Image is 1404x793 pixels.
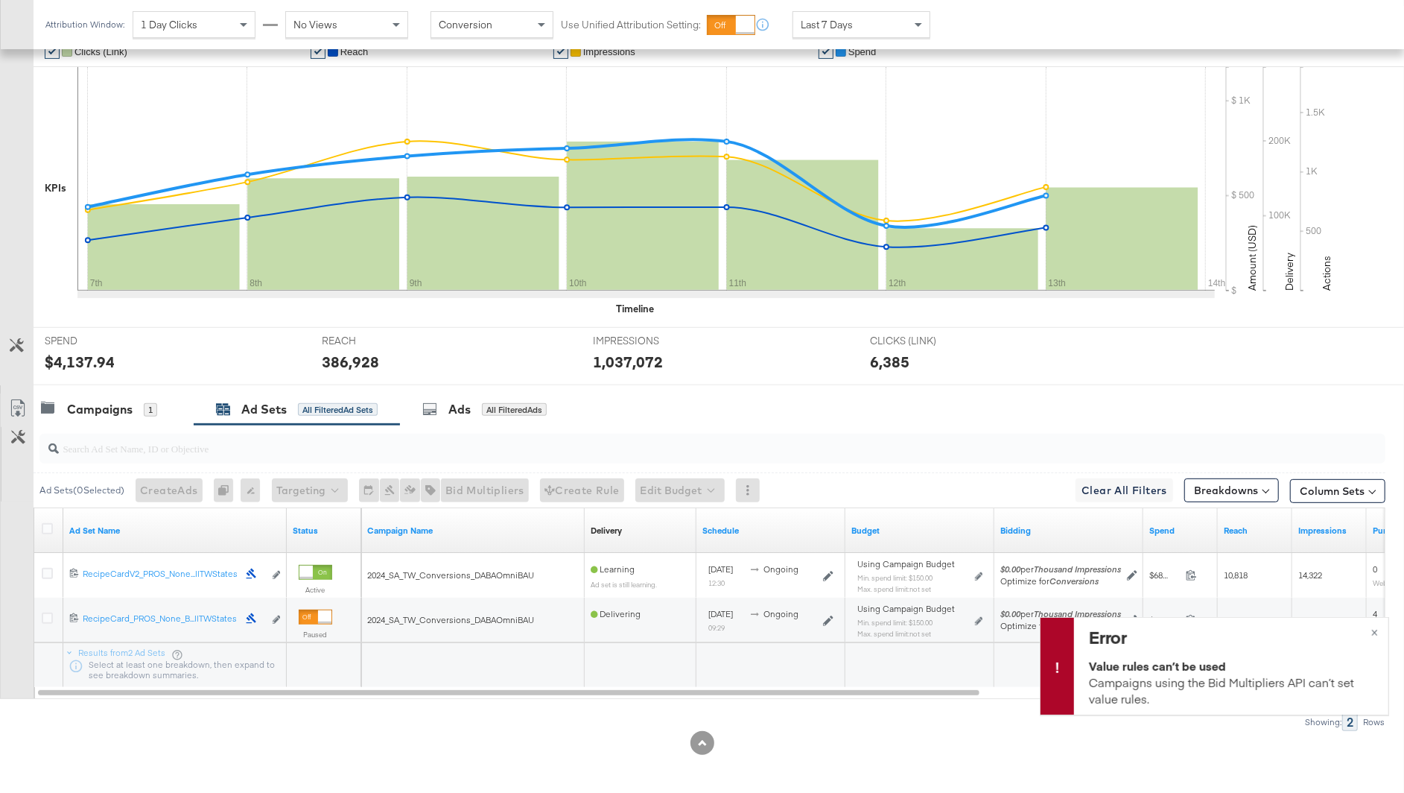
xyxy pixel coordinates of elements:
[708,563,733,575] span: [DATE]
[561,18,701,32] label: Use Unified Attribution Setting:
[241,401,287,418] div: Ad Sets
[616,302,654,316] div: Timeline
[857,573,933,582] sub: Min. spend limit: $150.00
[1034,608,1121,619] em: Thousand Impressions
[74,46,127,57] span: Clicks (Link)
[819,44,833,59] a: ✔
[708,608,733,619] span: [DATE]
[1224,525,1286,537] a: The number of people your ad was served to.
[1298,569,1322,581] span: 14,322
[591,580,657,589] sub: Ad set is still learning.
[1076,478,1173,502] button: Clear All Filters
[591,525,622,537] div: Delivery
[367,525,579,537] a: Your campaign name.
[763,563,798,575] span: ongoing
[83,613,238,625] div: RecipeCard_PROS_None_B...llTWStates
[299,585,332,595] label: Active
[1224,569,1248,581] span: 10,818
[39,484,124,497] div: Ad Sets ( 0 Selected)
[1298,614,1332,625] span: 1,022,750
[83,613,238,628] a: RecipeCard_PROS_None_B...llTWStates
[1298,525,1361,537] a: The number of times your ad was served. On mobile apps an ad is counted as served the first time ...
[367,614,534,625] span: 2024_SA_TW_Conversions_DABAOmniBAU
[1000,575,1121,587] div: Optimize for
[1149,525,1212,537] a: The total amount spent to date.
[1089,658,1226,674] b: Value rules can’t be used
[1224,614,1252,625] span: 383,745
[322,334,433,348] span: REACH
[591,608,641,619] span: Delivering
[1000,563,1121,575] span: per
[1361,618,1388,645] button: ×
[801,18,853,31] span: Last 7 Days
[367,569,534,581] span: 2024_SA_TW_Conversions_DABAOmniBAU
[293,18,337,31] span: No Views
[591,563,635,575] span: Learning
[1000,608,1020,619] em: $0.00
[1049,575,1099,587] em: Conversions
[69,525,281,537] a: Your Ad Set name.
[593,351,663,373] div: 1,037,072
[448,401,471,418] div: Ads
[857,584,931,593] sub: Max. spend limit : not set
[763,608,798,619] span: ongoing
[583,46,635,57] span: Impressions
[214,478,241,502] div: 0
[857,603,955,615] span: Using Campaign Budget
[870,351,909,373] div: 6,385
[1320,256,1333,291] text: Actions
[708,623,725,632] sub: 09:29
[45,351,115,373] div: $4,137.94
[1000,620,1121,632] div: Optimize for
[83,568,238,584] a: RecipeCardV2_PROS_None...llTWStates
[857,618,933,627] sub: Min. spend limit: $150.00
[1373,563,1377,575] span: 0
[340,46,369,57] span: Reach
[1000,608,1121,619] span: per
[1373,608,1377,619] span: 4
[1000,525,1137,537] a: Shows your bid and optimisation settings for this Ad Set.
[1149,614,1180,625] span: $4,069.07
[45,19,125,30] div: Attribution Window:
[593,334,705,348] span: IMPRESSIONS
[1089,625,1370,650] div: Error
[591,525,622,537] a: Reflects the ability of your Ad Set to achieve delivery based on ad states, schedule and budget.
[144,403,157,417] div: 1
[299,630,332,639] label: Paused
[708,578,725,587] sub: 12:30
[1000,563,1020,575] em: $0.00
[1283,253,1296,291] text: Delivery
[311,44,325,59] a: ✔
[293,525,355,537] a: Shows the current state of your Ad Set.
[298,403,378,417] div: All Filtered Ad Sets
[1184,478,1279,502] button: Breakdowns
[1245,225,1259,291] text: Amount (USD)
[1290,479,1385,503] button: Column Sets
[45,181,66,195] div: KPIs
[848,46,877,57] span: Spend
[67,401,133,418] div: Campaigns
[1089,658,1354,707] span: Campaigns using the Bid Multipliers API can’t set value rules.
[83,568,238,580] div: RecipeCardV2_PROS_None...llTWStates
[141,18,197,31] span: 1 Day Clicks
[1034,563,1121,575] em: Thousand Impressions
[857,558,955,570] span: Using Campaign Budget
[1371,622,1378,639] span: ×
[45,44,60,59] a: ✔
[1081,481,1167,500] span: Clear All Filters
[439,18,492,31] span: Conversion
[857,629,931,638] sub: Max. spend limit : not set
[702,525,839,537] a: Shows when your Ad Set is scheduled to deliver.
[322,351,379,373] div: 386,928
[553,44,568,59] a: ✔
[482,403,547,417] div: All Filtered Ads
[870,334,982,348] span: CLICKS (LINK)
[1149,569,1180,581] span: $68.87
[45,334,156,348] span: SPEND
[851,525,988,537] a: Shows the current budget of Ad Set.
[59,428,1262,457] input: Search Ad Set Name, ID or Objective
